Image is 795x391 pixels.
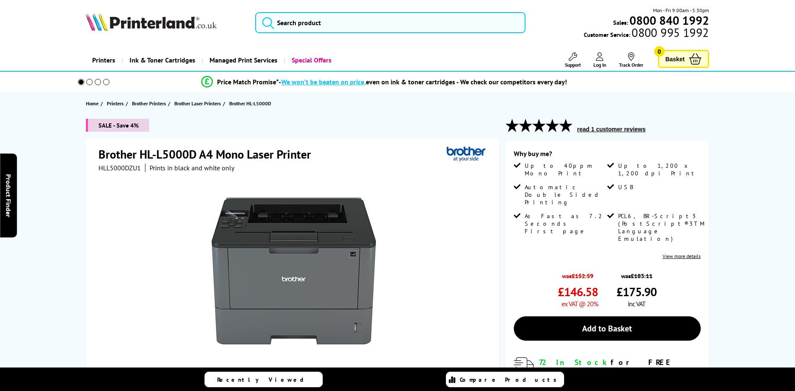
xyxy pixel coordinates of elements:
[212,189,376,353] img: Brother HL-L5000D
[150,164,234,172] i: Prints in black and white only
[654,46,665,57] span: 0
[539,357,611,367] span: 72 In Stock
[132,99,168,108] a: Brother Printers
[593,52,606,68] a: Log In
[628,16,709,24] a: 0800 840 1992
[631,272,653,280] strike: £183.11
[255,12,526,33] input: Search product
[284,50,338,71] a: Special Offers
[205,372,323,387] a: Recently Viewed
[618,183,633,191] span: USB
[86,119,149,132] span: SALE - Save 4%
[593,62,606,68] span: Log In
[217,78,279,86] span: Price Match Promise*
[663,253,701,259] a: View more details
[514,316,701,341] a: Add to Basket
[132,99,166,108] span: Brother Printers
[67,75,702,89] li: modal_Promise
[86,99,98,108] span: Home
[122,50,202,71] a: Ink & Toner Cartridges
[562,300,598,308] span: ex VAT @ 20%
[202,50,284,71] a: Managed Print Services
[460,376,561,383] span: Compare Products
[98,146,319,162] h1: Brother HL-L5000D A4 Mono Laser Printer
[447,146,485,162] img: Brother
[86,13,217,31] img: Printerland Logo
[217,376,312,383] span: Recently Viewed
[107,99,126,108] a: Printers
[575,125,648,133] button: read 1 customer reviews
[613,18,628,26] span: Sales:
[618,212,705,242] span: PCL6, BR-Script3 (PostScript®3TM Language Emulation)
[525,183,605,206] span: Automatic Double Sided Printing
[174,99,221,108] span: Brother Laser Printers
[4,174,13,217] span: Product Finder
[98,164,141,172] span: HLL5000DZU1
[629,13,709,28] b: 0800 840 1992
[565,52,581,68] a: Support
[446,372,564,387] a: Compare Products
[129,50,195,71] span: Ink & Toner Cartridges
[174,99,223,108] a: Brother Laser Printers
[525,162,605,177] span: Up to 40ppm Mono Print
[281,78,366,86] span: We won’t be beaten on price,
[86,99,101,108] a: Home
[229,99,273,108] a: Brother HL-L5000D
[658,50,709,68] a: Basket 0
[525,212,605,235] span: As Fast as 7.2 Seconds First page
[666,53,685,65] span: Basket
[86,13,245,33] a: Printerland Logo
[514,149,701,162] div: Why buy me?
[229,99,271,108] span: Brother HL-L5000D
[558,268,598,280] span: was
[572,272,593,280] strike: £152.59
[558,284,598,300] span: £146.58
[630,29,709,36] span: 0800 995 1992
[616,268,657,280] span: was
[628,300,645,308] span: inc VAT
[618,162,699,177] span: Up to 1,200 x 1,200 dpi Print
[279,78,567,86] div: - even on ink & toner cartridges - We check our competitors every day!
[616,284,657,300] span: £175.90
[584,29,709,39] span: Customer Service:
[539,357,701,377] div: for FREE Next Day Delivery
[619,52,643,68] a: Track Order
[107,99,124,108] span: Printers
[653,6,709,14] span: Mon - Fri 9:00am - 5:30pm
[86,50,122,71] a: Printers
[565,62,581,68] span: Support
